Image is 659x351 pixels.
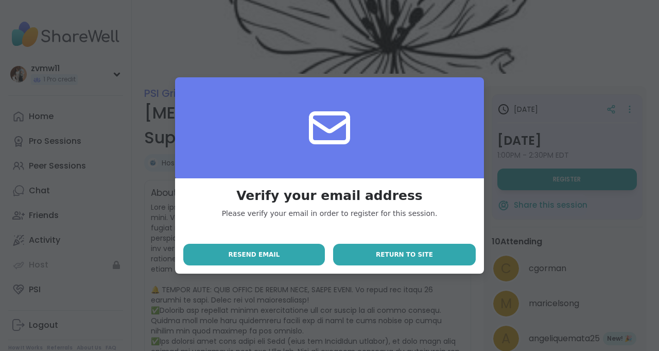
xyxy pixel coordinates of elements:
[228,250,280,259] span: Resend email
[333,244,476,265] button: Return to site
[183,244,325,265] button: Resend email
[222,209,438,219] div: Please verify your email in order to register for this session.
[376,250,433,259] span: Return to site
[222,187,438,205] div: Verify your email address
